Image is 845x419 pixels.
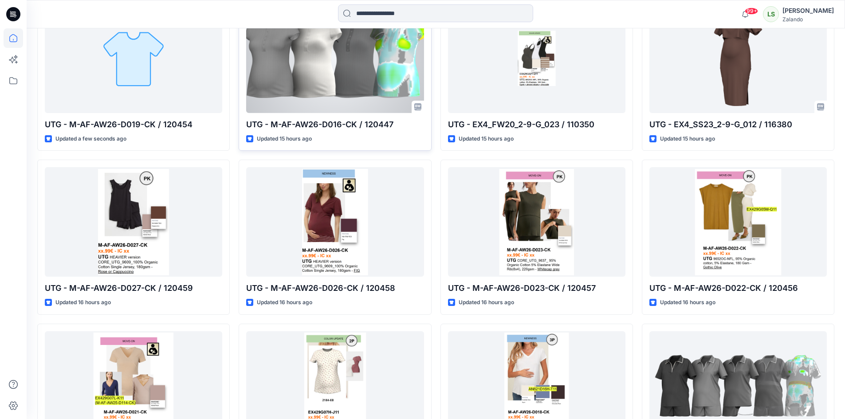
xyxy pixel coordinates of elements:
[782,5,834,16] div: [PERSON_NAME]
[246,167,424,277] a: UTG - M-AF-AW26-D026-CK / 120458
[660,298,715,307] p: Updated 16 hours ago
[459,134,514,144] p: Updated 15 hours ago
[55,134,126,144] p: Updated a few seconds ago
[448,282,625,294] p: UTG - M-AF-AW26-D023-CK / 120457
[649,282,827,294] p: UTG - M-AF-AW26-D022-CK / 120456
[45,282,222,294] p: UTG - M-AF-AW26-D027-CK / 120459
[257,298,312,307] p: Updated 16 hours ago
[782,16,834,23] div: Zalando
[459,298,514,307] p: Updated 16 hours ago
[649,167,827,277] a: UTG - M-AF-AW26-D022-CK / 120456
[448,4,625,113] a: UTG - EX4_FW20_2-9-G_023 / 110350
[448,118,625,131] p: UTG - EX4_FW20_2-9-G_023 / 110350
[55,298,111,307] p: Updated 16 hours ago
[660,134,715,144] p: Updated 15 hours ago
[45,4,222,113] a: UTG - M-AF-AW26-D019-CK / 120454
[246,4,424,113] a: UTG - M-AF-AW26-D016-CK / 120447
[45,167,222,277] a: UTG - M-AF-AW26-D027-CK / 120459
[257,134,312,144] p: Updated 15 hours ago
[45,118,222,131] p: UTG - M-AF-AW26-D019-CK / 120454
[745,8,758,15] span: 99+
[246,118,424,131] p: UTG - M-AF-AW26-D016-CK / 120447
[649,4,827,113] a: UTG - EX4_SS23_2-9-G_012 / 116380
[763,6,779,22] div: LS
[649,118,827,131] p: UTG - EX4_SS23_2-9-G_012 / 116380
[246,282,424,294] p: UTG - M-AF-AW26-D026-CK / 120458
[448,167,625,277] a: UTG - M-AF-AW26-D023-CK / 120457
